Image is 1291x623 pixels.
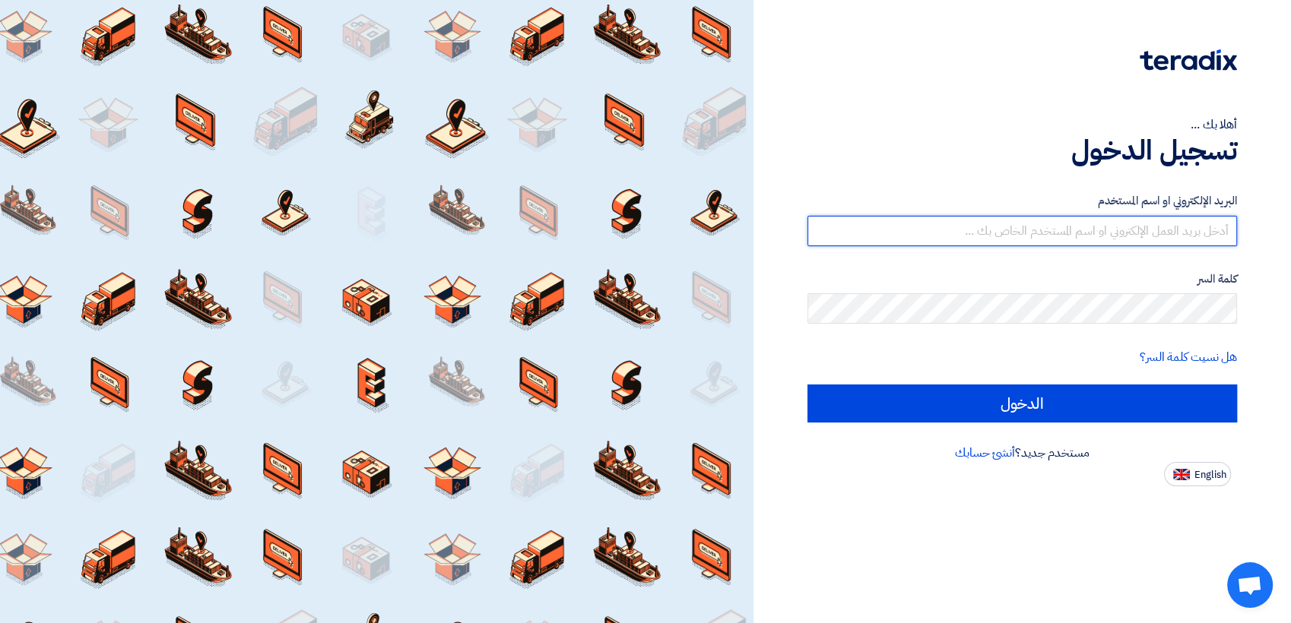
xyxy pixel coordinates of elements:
[807,134,1238,167] h1: تسجيل الدخول
[807,444,1238,462] div: مستخدم جديد؟
[1140,348,1237,366] a: هل نسيت كلمة السر؟
[1227,562,1273,608] div: Open chat
[807,192,1238,210] label: البريد الإلكتروني او اسم المستخدم
[807,115,1238,134] div: أهلا بك ...
[807,270,1238,288] label: كلمة السر
[1173,469,1190,480] img: en-US.png
[1194,470,1226,480] span: English
[1140,49,1237,71] img: Teradix logo
[807,216,1238,246] input: أدخل بريد العمل الإلكتروني او اسم المستخدم الخاص بك ...
[807,384,1238,422] input: الدخول
[955,444,1015,462] a: أنشئ حسابك
[1164,462,1231,486] button: English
